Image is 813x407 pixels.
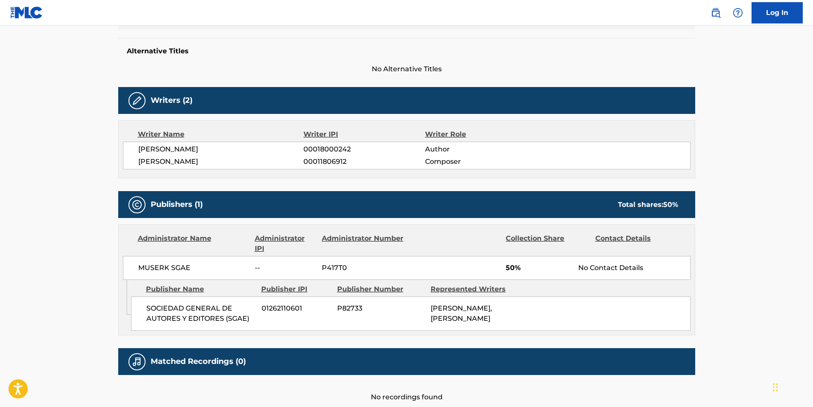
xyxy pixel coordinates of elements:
[146,284,255,294] div: Publisher Name
[303,144,425,154] span: 00018000242
[711,8,721,18] img: search
[262,303,331,314] span: 01262110601
[151,357,246,366] h5: Matched Recordings (0)
[431,304,492,323] span: [PERSON_NAME], [PERSON_NAME]
[337,303,424,314] span: P82733
[425,144,536,154] span: Author
[132,357,142,367] img: Matched Recordings
[729,4,746,21] div: Help
[431,284,518,294] div: Represented Writers
[773,375,778,400] div: Drag
[261,284,331,294] div: Publisher IPI
[138,233,248,254] div: Administrator Name
[132,200,142,210] img: Publishers
[138,263,249,273] span: MUSERK SGAE
[255,263,315,273] span: --
[127,47,687,55] h5: Alternative Titles
[770,366,813,407] iframe: Chat Widget
[118,375,695,402] div: No recordings found
[595,233,678,254] div: Contact Details
[733,8,743,18] img: help
[618,200,678,210] div: Total shares:
[303,157,425,167] span: 00011806912
[138,144,304,154] span: [PERSON_NAME]
[132,96,142,106] img: Writers
[752,2,803,23] a: Log In
[322,233,405,254] div: Administrator Number
[138,157,304,167] span: [PERSON_NAME]
[506,233,589,254] div: Collection Share
[425,157,536,167] span: Composer
[506,263,572,273] span: 50%
[578,263,690,273] div: No Contact Details
[425,129,536,140] div: Writer Role
[118,64,695,74] span: No Alternative Titles
[303,129,425,140] div: Writer IPI
[138,129,304,140] div: Writer Name
[707,4,724,21] a: Public Search
[151,96,192,105] h5: Writers (2)
[151,200,203,209] h5: Publishers (1)
[663,201,678,209] span: 50 %
[322,263,405,273] span: P417T0
[146,303,255,324] span: SOCIEDAD GENERAL DE AUTORES Y EDITORES (SGAE)
[10,6,43,19] img: MLC Logo
[255,233,315,254] div: Administrator IPI
[337,284,424,294] div: Publisher Number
